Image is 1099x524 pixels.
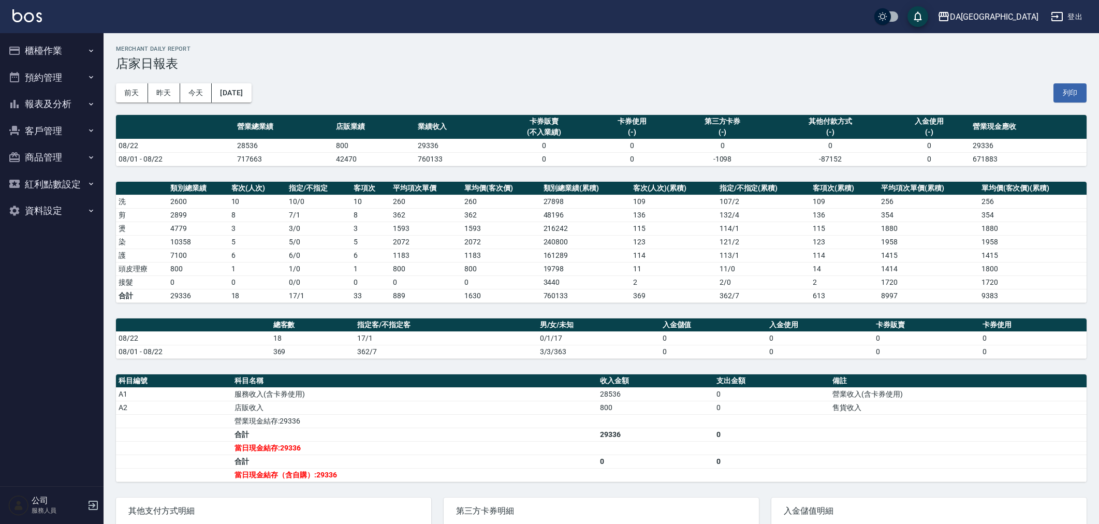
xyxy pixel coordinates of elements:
td: 33 [351,289,390,302]
th: 備註 [830,374,1087,388]
td: 18 [229,289,286,302]
h5: 公司 [32,496,84,506]
div: (不入業績) [500,127,589,138]
td: 0 [597,455,713,468]
td: 362 [390,208,462,222]
td: 0 [714,428,830,441]
th: 總客數 [271,318,355,332]
td: 9383 [979,289,1087,302]
th: 入金儲值 [660,318,767,332]
button: 預約管理 [4,64,99,91]
td: 1183 [462,249,541,262]
td: 1 / 0 [286,262,351,275]
td: 800 [333,139,415,152]
td: 10358 [168,235,228,249]
td: 0 [591,139,673,152]
button: DA[GEOGRAPHIC_DATA] [933,6,1043,27]
td: 3 / 0 [286,222,351,235]
td: A2 [116,401,232,414]
button: 報表及分析 [4,91,99,118]
td: 260 [390,195,462,208]
td: 115 [631,222,717,235]
td: 1958 [979,235,1087,249]
th: 收入金額 [597,374,713,388]
h2: Merchant Daily Report [116,46,1087,52]
th: 科目編號 [116,374,232,388]
td: 08/01 - 08/22 [116,152,235,166]
button: 今天 [180,83,212,103]
td: 當日現金結存（含自購）:29336 [232,468,597,482]
td: 2 [631,275,717,289]
td: 121 / 2 [717,235,810,249]
th: 平均項次單價(累積) [878,182,979,195]
td: 合計 [232,455,597,468]
td: 合計 [116,289,168,302]
td: 4779 [168,222,228,235]
div: (-) [676,127,769,138]
td: 889 [390,289,462,302]
td: 0 [168,275,228,289]
td: 136 [631,208,717,222]
td: 362 [462,208,541,222]
td: 1720 [979,275,1087,289]
td: 800 [390,262,462,275]
td: 29336 [168,289,228,302]
table: a dense table [116,374,1087,482]
td: 0 [980,345,1087,358]
td: 27898 [541,195,631,208]
td: 2072 [462,235,541,249]
td: 0 [462,275,541,289]
button: 客戶管理 [4,118,99,144]
span: 入金儲值明細 [784,506,1074,516]
th: 客項次(累積) [810,182,878,195]
td: 114 [810,249,878,262]
td: 0 [767,331,873,345]
td: 8997 [878,289,979,302]
td: 369 [271,345,355,358]
th: 單均價(客次價)(累積) [979,182,1087,195]
td: 08/22 [116,139,235,152]
td: 2899 [168,208,228,222]
div: (-) [891,127,968,138]
td: 10 / 0 [286,195,351,208]
td: -1098 [673,152,772,166]
th: 營業總業績 [235,115,333,139]
button: 昨天 [148,83,180,103]
td: 0 [660,345,767,358]
td: 0 [229,275,286,289]
td: 42470 [333,152,415,166]
td: 1 [351,262,390,275]
td: 0 [980,331,1087,345]
td: A1 [116,387,232,401]
td: 7100 [168,249,228,262]
th: 客項次 [351,182,390,195]
div: 卡券使用 [594,116,670,127]
td: 0 [660,331,767,345]
td: 1880 [979,222,1087,235]
td: 頭皮理療 [116,262,168,275]
td: 0 [497,152,591,166]
td: 0 [873,345,980,358]
td: 0 [497,139,591,152]
td: 5 [351,235,390,249]
td: 0 [714,455,830,468]
td: 1958 [878,235,979,249]
td: 1183 [390,249,462,262]
td: 123 [810,235,878,249]
td: 營業收入(含卡券使用) [830,387,1087,401]
th: 平均項次單價 [390,182,462,195]
td: 800 [462,262,541,275]
button: 紅利點數設定 [4,171,99,198]
div: (-) [594,127,670,138]
td: 5 [229,235,286,249]
button: 前天 [116,83,148,103]
td: -87152 [772,152,888,166]
td: 369 [631,289,717,302]
td: 114 / 1 [717,222,810,235]
td: 760133 [541,289,631,302]
th: 店販業績 [333,115,415,139]
th: 男/女/未知 [537,318,660,332]
table: a dense table [116,115,1087,166]
td: 1720 [878,275,979,289]
th: 支出金額 [714,374,830,388]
